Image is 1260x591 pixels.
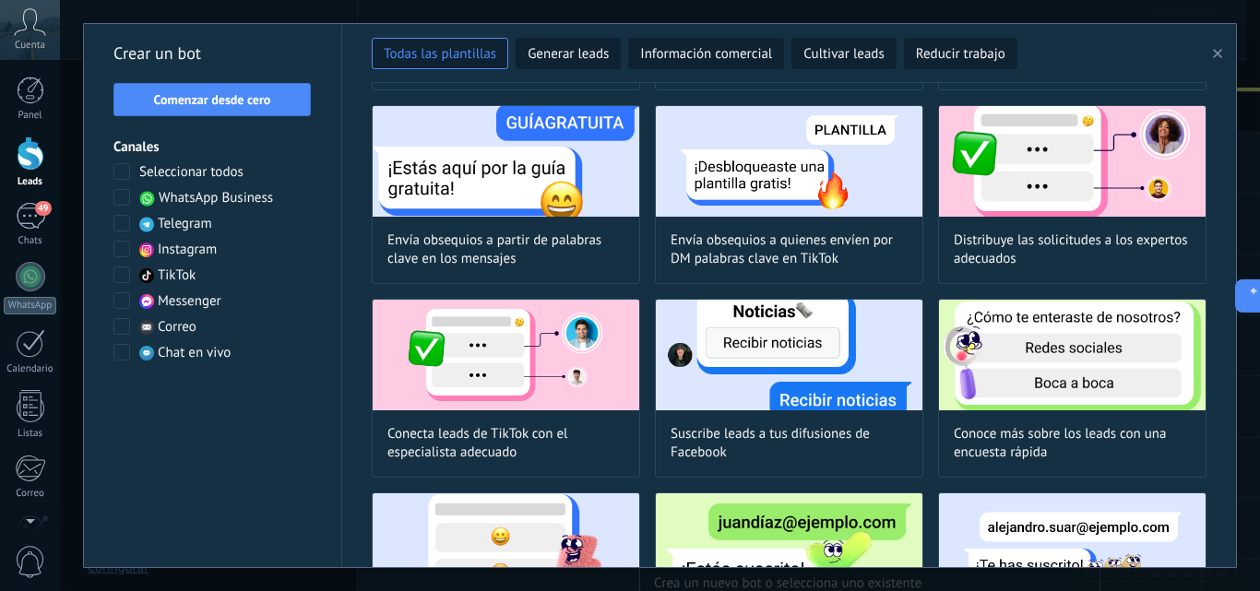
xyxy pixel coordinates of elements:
span: Información comercial [640,45,772,64]
span: Envía obsequios a partir de palabras clave en los mensajes [387,231,624,268]
button: Reducir trabajo [904,38,1017,69]
span: Suscribe leads a tus difusiones de Facebook [671,425,908,462]
span: Conecta leads de TikTok con el especialista adecuado [387,425,624,462]
button: Comenzar desde cero [113,83,311,116]
span: Cultivar leads [803,45,884,64]
span: TikTok [158,266,196,285]
span: 49 [35,201,51,216]
h2: Crear un bot [113,39,312,68]
span: Conoce más sobre los leads con una encuesta rápida [954,425,1191,462]
span: Envía obsequios a quienes envíen por DM palabras clave en TikTok [671,231,908,268]
div: Chats [4,235,57,247]
span: Distribuye las solicitudes a los expertos adecuados [954,231,1191,268]
span: WhatsApp Business [159,189,273,207]
img: Suscribe leads a tus difusiones de Facebook [656,300,922,410]
img: Envía obsequios a quienes envíen por DM palabras clave en TikTok [656,106,922,217]
span: Instagram [158,241,217,259]
span: Messenger [158,292,221,311]
div: Leads [4,176,57,188]
img: Distribuye las solicitudes a los expertos adecuados [939,106,1206,217]
button: Cultivar leads [791,38,896,69]
button: Información comercial [628,38,784,69]
img: Conecta leads de TikTok con el especialista adecuado [373,300,639,410]
img: Envía obsequios a partir de palabras clave en los mensajes [373,106,639,217]
div: Listas [4,428,57,440]
button: Generar leads [516,38,621,69]
div: Panel [4,110,57,122]
button: Todas las plantillas [372,38,508,69]
span: Cuenta [15,40,45,52]
div: WhatsApp [4,297,56,314]
span: Generar leads [528,45,609,64]
span: Telegram [158,215,212,233]
img: Conoce más sobre los leads con una encuesta rápida [939,300,1206,410]
span: Correo [158,318,196,337]
span: Chat en vivo [158,344,231,362]
span: Seleccionar todos [139,163,244,182]
h3: Canales [113,138,312,156]
div: Calendario [4,363,57,375]
div: Correo [4,488,57,500]
span: Reducir trabajo [916,45,1005,64]
span: Comenzar desde cero [154,93,271,106]
span: Todas las plantillas [384,45,496,64]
